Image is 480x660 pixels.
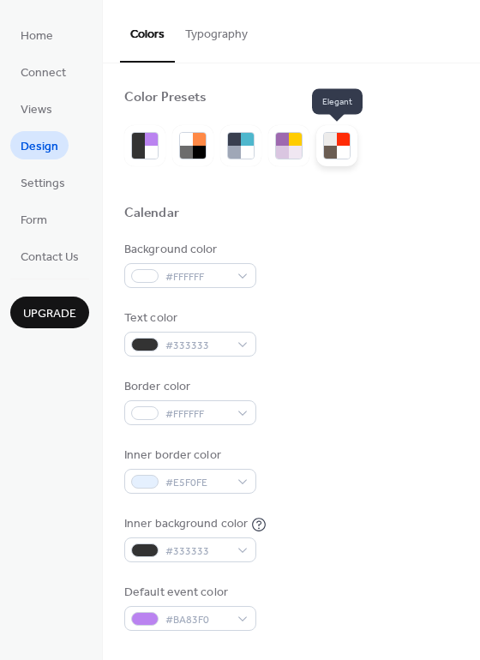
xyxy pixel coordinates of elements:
div: Background color [124,241,253,259]
span: Views [21,101,52,119]
div: Inner border color [124,447,253,465]
div: Inner background color [124,515,248,533]
span: Connect [21,64,66,82]
span: #BA83F0 [165,611,229,629]
a: Views [10,94,63,123]
a: Form [10,205,57,233]
a: Home [10,21,63,49]
span: #E5F0FE [165,474,229,492]
span: Settings [21,175,65,193]
span: #FFFFFF [165,268,229,286]
div: Text color [124,309,253,327]
span: Contact Us [21,249,79,267]
div: Default event color [124,584,253,602]
div: Calendar [124,205,179,223]
span: #333333 [165,543,229,561]
button: Upgrade [10,297,89,328]
span: Design [21,138,58,156]
span: Upgrade [23,305,76,323]
div: Border color [124,378,253,396]
div: Color Presets [124,89,207,107]
a: Connect [10,57,76,86]
span: Elegant [312,89,363,115]
span: Form [21,212,47,230]
span: #FFFFFF [165,405,229,423]
a: Contact Us [10,242,89,270]
a: Settings [10,168,75,196]
span: Home [21,27,53,45]
a: Design [10,131,69,159]
span: #333333 [165,337,229,355]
